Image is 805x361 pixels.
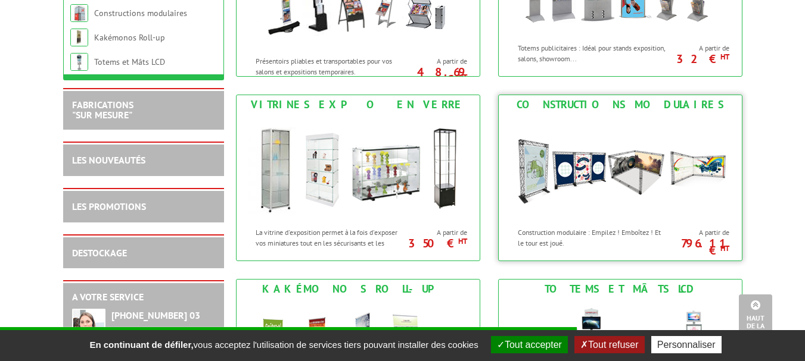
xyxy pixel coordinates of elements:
[256,227,403,258] p: La vitrine d'exposition permet à la fois d'exposer vos miniatures tout en les sécurisants et les ...
[256,56,403,76] p: Présentoirs pliables et transportables pour vos salons et expositions temporaires.
[406,228,467,237] span: A partir de
[72,247,127,259] a: DESTOCKAGE
[502,282,739,296] div: Totems et Mâts LCD
[502,98,739,111] div: Constructions modulaires
[669,43,729,53] span: A partir de
[236,95,480,261] a: Vitrines Expo en verre Vitrines Expo en verre La vitrine d'exposition permet à la fois d'exposer ...
[248,114,468,221] img: Vitrines Expo en verre
[406,56,467,66] span: A partir de
[458,72,467,82] sup: HT
[94,32,165,43] a: Kakémonos Roll-up
[400,68,467,83] p: 48.69 €
[458,236,467,246] sup: HT
[720,52,729,62] sup: HT
[83,340,484,350] span: vous acceptez l'utilisation de services tiers pouvant installer des cookies
[651,336,722,353] button: Personnaliser (fenêtre modale)
[669,228,729,237] span: A partir de
[491,336,568,353] button: Tout accepter
[94,56,165,67] a: Totems et Mâts LCD
[94,8,187,18] a: Constructions modulaires
[574,336,644,353] button: Tout refuser
[72,154,145,166] a: LES NOUVEAUTÉS
[70,53,88,71] img: Totems et Mâts LCD
[72,200,146,212] a: LES PROMOTIONS
[663,55,729,62] p: 32 €
[518,227,666,247] p: Construction modulaire : Empilez ! Emboîtez ! Et le tour est joué.
[720,243,729,253] sup: HT
[518,43,666,63] p: Totems publicitaires : Idéal pour stands exposition, salons, showroom...
[400,240,467,247] p: 350 €
[663,240,729,254] p: 796.11 €
[498,95,742,261] a: Constructions modulaires Constructions modulaires Construction modulaire : Empilez ! Emboîtez ! E...
[72,99,133,121] a: FABRICATIONS"Sur Mesure"
[510,114,731,221] img: Constructions modulaires
[240,282,477,296] div: Kakémonos Roll-up
[70,4,88,22] img: Constructions modulaires
[240,98,477,111] div: Vitrines Expo en verre
[70,29,88,46] img: Kakémonos Roll-up
[739,294,772,343] a: Haut de la page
